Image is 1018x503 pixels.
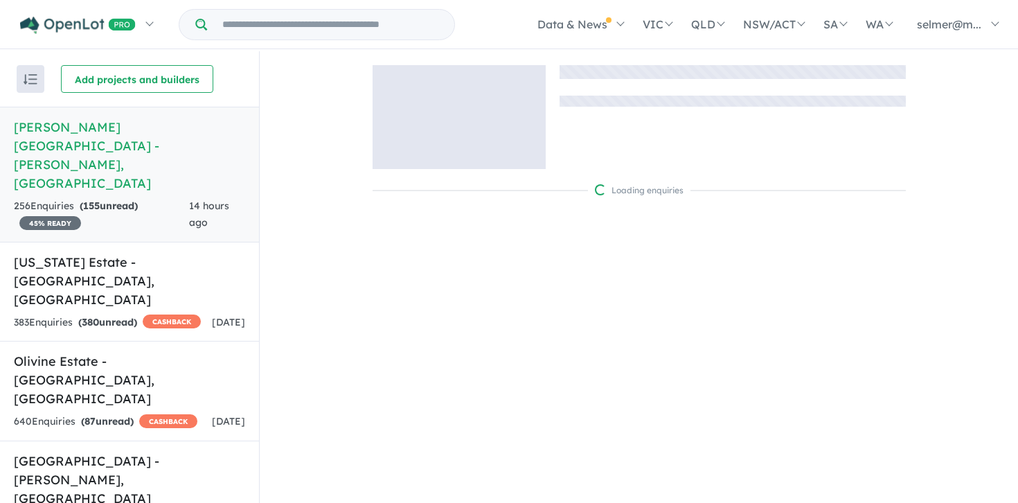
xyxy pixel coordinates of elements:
[84,415,96,427] span: 87
[143,315,201,328] span: CASHBACK
[14,118,245,193] h5: [PERSON_NAME][GEOGRAPHIC_DATA] - [PERSON_NAME] , [GEOGRAPHIC_DATA]
[14,414,197,430] div: 640 Enquir ies
[210,10,452,39] input: Try estate name, suburb, builder or developer
[189,200,229,229] span: 14 hours ago
[20,17,136,34] img: Openlot PRO Logo White
[14,253,245,309] h5: [US_STATE] Estate - [GEOGRAPHIC_DATA] , [GEOGRAPHIC_DATA]
[24,74,37,85] img: sort.svg
[82,316,99,328] span: 380
[78,316,137,328] strong: ( unread)
[80,200,138,212] strong: ( unread)
[61,65,213,93] button: Add projects and builders
[14,198,189,231] div: 256 Enquir ies
[212,415,245,427] span: [DATE]
[83,200,100,212] span: 155
[19,216,81,230] span: 45 % READY
[917,17,981,31] span: selmer@m...
[81,415,134,427] strong: ( unread)
[14,352,245,408] h5: Olivine Estate - [GEOGRAPHIC_DATA] , [GEOGRAPHIC_DATA]
[139,414,197,428] span: CASHBACK
[212,316,245,328] span: [DATE]
[14,315,201,331] div: 383 Enquir ies
[595,184,684,197] div: Loading enquiries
